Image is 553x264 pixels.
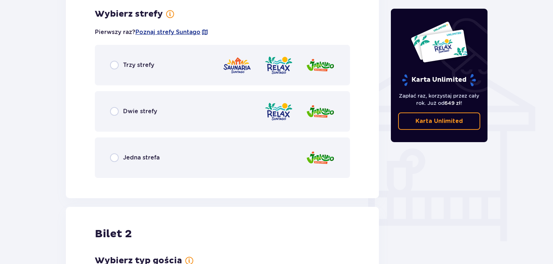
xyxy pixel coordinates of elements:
[401,74,477,86] p: Karta Unlimited
[123,107,157,115] p: Dwie strefy
[135,28,200,36] a: Poznaj strefy Suntago
[95,28,208,36] p: Pierwszy raz?
[123,61,154,69] p: Trzy strefy
[306,148,335,168] img: zone logo
[398,112,481,130] a: Karta Unlimited
[123,154,160,162] p: Jedna strefa
[95,9,163,20] p: Wybierz strefy
[398,92,481,107] p: Zapłać raz, korzystaj przez cały rok. Już od !
[264,101,293,122] img: zone logo
[415,117,463,125] p: Karta Unlimited
[95,227,132,241] p: Bilet 2
[306,55,335,76] img: zone logo
[444,100,461,106] span: 649 zł
[223,55,252,76] img: zone logo
[306,101,335,122] img: zone logo
[264,55,293,76] img: zone logo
